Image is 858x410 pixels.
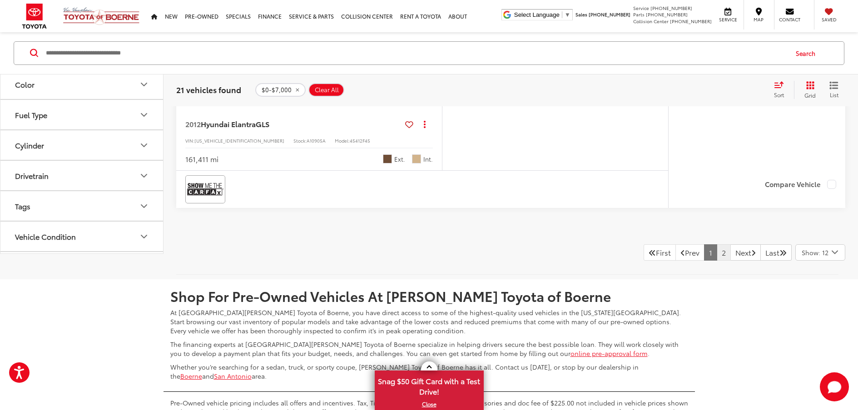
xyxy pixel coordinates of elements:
span: Clear All [315,86,339,94]
img: Vic Vaughan Toyota of Boerne [63,7,140,25]
svg: Start Chat [820,372,849,401]
input: Search by Make, Model, or Keyword [45,42,787,64]
div: Vehicle Condition [15,232,76,241]
button: CylinderCylinder [0,130,164,160]
a: 1 [704,244,717,261]
div: Tags [15,202,30,210]
span: 2012 [185,119,201,129]
button: Actions [417,116,433,132]
div: Color [15,80,35,89]
p: The financing experts at [GEOGRAPHIC_DATA][PERSON_NAME] Toyota of Boerne specialize in helping dr... [170,340,688,358]
span: dropdown dots [424,120,426,128]
div: Tags [139,201,149,212]
span: Map [749,16,769,23]
span: Model: [335,137,350,144]
button: Fuel TypeFuel Type [0,100,164,129]
span: Show: 12 [802,248,828,257]
button: ColorColor [0,69,164,99]
a: NextNext Page [730,244,761,261]
span: [PHONE_NUMBER] [589,11,630,18]
span: [US_VEHICLE_IDENTIFICATION_NUMBER] [194,137,284,144]
span: Collision Center [633,18,669,25]
span: ▼ [565,11,570,18]
span: Sort [774,91,784,99]
button: Select sort value [769,81,794,99]
img: View CARFAX report [187,177,223,201]
span: Grid [804,91,816,99]
button: Grid View [794,81,823,99]
button: remove 0-7000 [255,83,306,97]
span: Snag $50 Gift Card with a Test Drive! [376,371,483,399]
button: Search [787,42,828,64]
span: Beige [412,154,421,163]
a: LastLast Page [760,244,792,261]
span: Sales [575,11,587,18]
div: Drivetrain [139,170,149,181]
span: Ext. [394,155,405,163]
i: Previous Page [680,249,685,256]
label: Compare Vehicle [765,180,836,189]
span: Select Language [514,11,560,18]
div: Drivetrain [15,171,49,180]
span: Parts [633,11,645,18]
i: Last Page [779,249,787,256]
span: Saved [819,16,839,23]
span: VIN: [185,137,194,144]
span: [PHONE_NUMBER] [646,11,688,18]
span: Contact [779,16,800,23]
div: Cylinder [15,141,44,149]
button: Toggle Chat Window [820,372,849,401]
span: 21 vehicles found [176,84,241,95]
span: Int. [423,155,433,163]
a: 2 [717,244,731,261]
a: San Antonio [214,371,252,380]
span: Service [718,16,738,23]
button: Body Type [0,252,164,282]
span: $0-$7,000 [262,86,292,94]
a: Boerne [180,371,202,380]
span: 45412F45 [350,137,370,144]
button: DrivetrainDrivetrain [0,161,164,190]
a: online pre-approval form [570,349,648,358]
span: Service [633,5,649,11]
i: Next Page [751,249,756,256]
div: Cylinder [139,140,149,151]
span: List [829,91,838,99]
button: Select number of vehicles per page [795,244,845,261]
h2: Shop For Pre-Owned Vehicles At [PERSON_NAME] Toyota of Boerne [170,288,688,303]
a: Select Language​ [514,11,570,18]
p: At [GEOGRAPHIC_DATA][PERSON_NAME] Toyota of Boerne, you have direct access to some of the highest... [170,308,688,335]
a: 2012Hyundai ElantraGLS [185,119,402,129]
button: TagsTags [0,191,164,221]
div: Fuel Type [15,110,47,119]
span: [PHONE_NUMBER] [650,5,692,11]
div: Fuel Type [139,109,149,120]
button: Vehicle ConditionVehicle Condition [0,222,164,251]
div: Vehicle Condition [139,231,149,242]
div: 161,411 mi [185,154,218,164]
div: Color [139,79,149,90]
i: First Page [649,249,656,256]
span: A10905A [307,137,326,144]
span: GLS [256,119,269,129]
a: Previous PagePrev [675,244,704,261]
button: List View [823,81,845,99]
a: First PageFirst [644,244,676,261]
span: [PHONE_NUMBER] [670,18,712,25]
span: Gold [383,154,392,163]
span: Stock: [293,137,307,144]
span: Hyundai Elantra [201,119,256,129]
p: Whether you’re searching for a sedan, truck, or sporty coupe, [PERSON_NAME] Toyota of Boerne has ... [170,362,688,380]
button: Clear All [308,83,344,97]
